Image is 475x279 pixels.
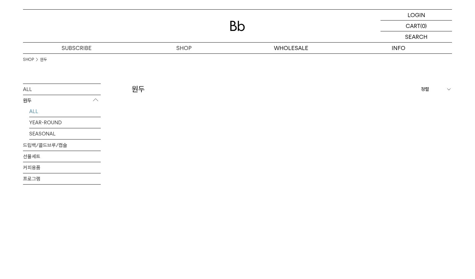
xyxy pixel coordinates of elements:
[29,128,101,139] a: SEASONAL
[405,31,427,42] p: SEARCH
[23,57,34,63] a: SHOP
[132,84,145,94] h2: 원두
[23,151,101,162] a: 선물세트
[237,43,345,53] p: WHOLESALE
[23,43,130,53] a: SUBSCRIBE
[345,43,452,53] p: INFO
[380,10,452,21] a: LOGIN
[230,21,245,31] img: 로고
[406,21,420,31] p: CART
[23,162,101,173] a: 커피용품
[23,84,101,95] a: ALL
[23,140,101,151] a: 드립백/콜드브루/캡슐
[421,85,429,93] span: 정렬
[29,106,101,117] a: ALL
[380,21,452,31] a: CART (0)
[29,117,101,128] a: YEAR-ROUND
[23,173,101,184] a: 프로그램
[23,95,101,106] p: 원두
[40,57,47,63] a: 원두
[408,10,425,20] p: LOGIN
[420,21,427,31] p: (0)
[130,43,237,53] a: SHOP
